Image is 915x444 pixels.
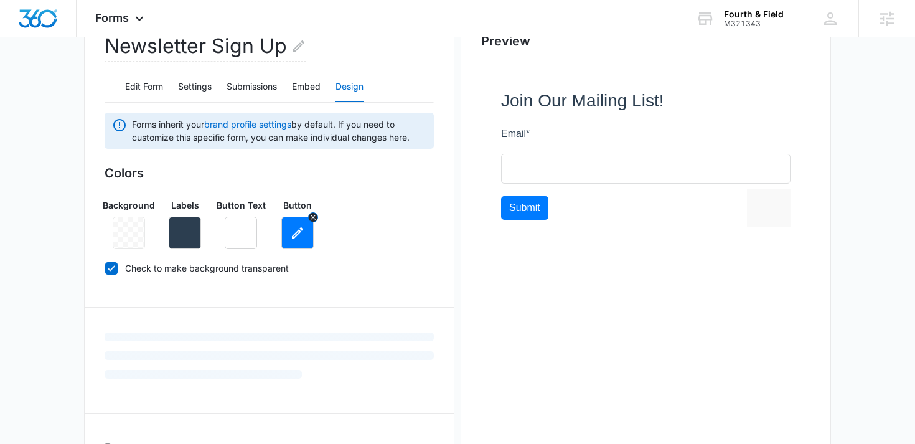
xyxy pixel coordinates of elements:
[724,9,784,19] div: account name
[95,11,129,24] span: Forms
[171,199,199,212] p: Labels
[246,99,405,136] iframe: reCAPTCHA
[125,72,163,102] button: Edit Form
[217,199,266,212] p: Button Text
[132,118,426,144] span: Forms inherit your by default. If you need to customize this specific form, you can make individu...
[292,72,321,102] button: Embed
[291,31,306,61] button: Edit Form Name
[178,72,212,102] button: Settings
[283,199,312,212] p: Button
[105,262,434,275] label: Check to make background transparent
[105,31,306,62] h2: Newsletter Sign Up
[335,72,364,102] button: Design
[227,72,277,102] button: Submissions
[724,19,784,28] div: account id
[204,119,291,130] a: brand profile settings
[8,112,39,123] span: Submit
[105,164,434,182] h3: Colors
[103,199,155,212] p: Background
[481,32,810,50] h2: Preview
